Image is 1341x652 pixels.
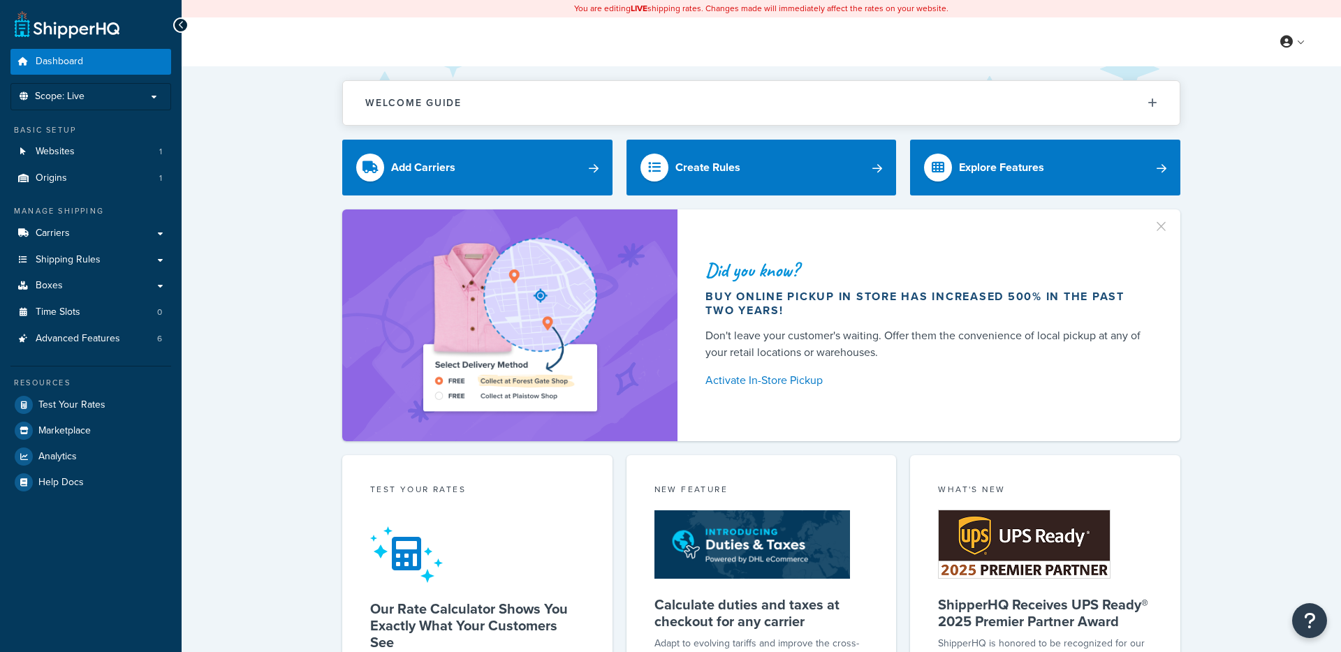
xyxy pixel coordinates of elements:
div: Don't leave your customer's waiting. Offer them the convenience of local pickup at any of your re... [705,327,1147,361]
span: Marketplace [38,425,91,437]
span: Boxes [36,280,63,292]
a: Activate In-Store Pickup [705,371,1147,390]
a: Time Slots0 [10,299,171,325]
a: Explore Features [910,140,1180,195]
span: Time Slots [36,306,80,318]
a: Test Your Rates [10,392,171,417]
li: Advanced Features [10,326,171,352]
a: Create Rules [626,140,897,195]
div: Resources [10,377,171,389]
div: Test your rates [370,483,585,499]
span: 6 [157,333,162,345]
a: Boxes [10,273,171,299]
span: Origins [36,172,67,184]
button: Open Resource Center [1292,603,1327,638]
a: Analytics [10,444,171,469]
h5: Calculate duties and taxes at checkout for any carrier [654,596,869,630]
span: Shipping Rules [36,254,101,266]
li: Time Slots [10,299,171,325]
h2: Welcome Guide [365,98,462,108]
span: Analytics [38,451,77,463]
span: Advanced Features [36,333,120,345]
a: Help Docs [10,470,171,495]
div: Add Carriers [391,158,455,177]
span: Help Docs [38,477,84,489]
span: 0 [157,306,162,318]
div: Explore Features [959,158,1044,177]
a: Shipping Rules [10,247,171,273]
span: Test Your Rates [38,399,105,411]
li: Websites [10,139,171,165]
div: Create Rules [675,158,740,177]
h5: Our Rate Calculator Shows You Exactly What Your Customers See [370,600,585,651]
div: New Feature [654,483,869,499]
a: Websites1 [10,139,171,165]
li: Origins [10,165,171,191]
a: Carriers [10,221,171,246]
span: Websites [36,146,75,158]
img: ad-shirt-map-b0359fc47e01cab431d101c4b569394f6a03f54285957d908178d52f29eb9668.png [383,230,636,420]
h5: ShipperHQ Receives UPS Ready® 2025 Premier Partner Award [938,596,1152,630]
a: Add Carriers [342,140,613,195]
div: Manage Shipping [10,205,171,217]
span: Dashboard [36,56,83,68]
a: Advanced Features6 [10,326,171,352]
div: Basic Setup [10,124,171,136]
b: LIVE [631,2,647,15]
a: Dashboard [10,49,171,75]
span: Scope: Live [35,91,85,103]
span: 1 [159,146,162,158]
div: What's New [938,483,1152,499]
span: Carriers [36,228,70,239]
div: Buy online pickup in store has increased 500% in the past two years! [705,290,1147,318]
div: Did you know? [705,260,1147,280]
a: Marketplace [10,418,171,443]
span: 1 [159,172,162,184]
button: Welcome Guide [343,81,1180,125]
a: Origins1 [10,165,171,191]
